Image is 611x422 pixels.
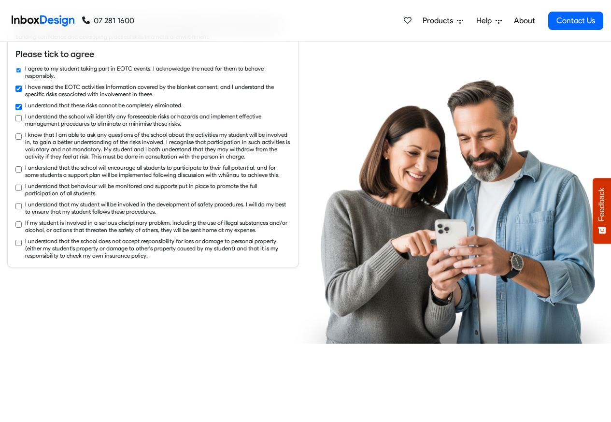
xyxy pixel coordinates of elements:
[25,102,183,109] label: I understand that these risks cannot be completely eliminated.
[25,131,290,160] label: I know that I am able to ask any questions of the school about the activities my student will be ...
[419,11,467,30] a: Products
[25,237,290,259] label: I understand that the school does not accept responsibility for loss or damage to personal proper...
[25,219,290,233] label: If my student is involved in a serious disciplinary problem, including the use of illegal substan...
[25,182,290,197] label: I understand that behaviour will be monitored and supports put in place to promote the full parti...
[25,113,290,127] label: I understand the school will identify any foreseeable risks or hazards and implement effective ma...
[548,12,603,30] a: Contact Us
[597,188,606,221] span: Feedback
[25,83,290,98] label: I have read the EOTC activities information covered by the blanket consent, and I understand the ...
[472,11,506,30] a: Help
[25,164,290,178] label: I understand that the school will encourage all students to participate to their full potential, ...
[82,15,134,27] a: 07 281 1600
[25,65,290,79] label: I agree to my student taking part in EOTC events. I acknowledge the need for them to behave respo...
[25,201,290,215] label: I understand that my student will be involved in the development of safety procedures. I will do ...
[476,15,496,27] span: Help
[15,48,290,60] h6: Please tick to agree
[423,15,457,27] span: Products
[593,178,611,244] button: Feedback - Show survey
[511,11,538,30] a: About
